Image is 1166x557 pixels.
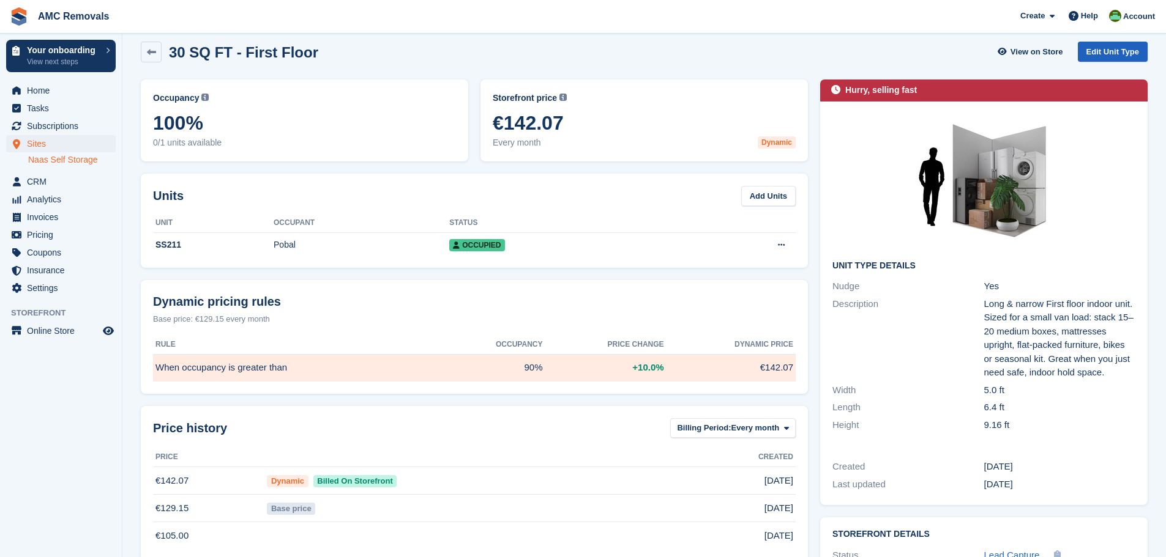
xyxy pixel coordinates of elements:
th: Rule [153,335,442,355]
div: Base price: €129.15 every month [153,313,796,325]
span: +10.0% [632,361,663,375]
a: menu [6,82,116,99]
h2: Unit Type details [832,261,1135,271]
h2: Units [153,186,184,205]
span: Base price [267,503,315,515]
div: Long & narrow First floor indoor unit. Sized for a small van load: stack 15–20 medium boxes, matt... [984,297,1135,380]
a: Add Units [741,186,796,206]
div: 9.16 ft [984,418,1135,432]
th: Unit [153,213,274,233]
a: View on Store [996,42,1068,62]
td: €142.07 [153,467,264,495]
img: Kayleigh Deegan [1109,10,1121,22]
span: Every month [731,422,780,434]
td: €129.15 [153,495,264,522]
span: €142.07 [760,361,793,375]
h2: Storefront Details [832,529,1135,539]
td: €105.00 [153,522,264,549]
a: Edit Unit Type [1078,42,1148,62]
div: Hurry, selling fast [845,84,917,97]
a: menu [6,244,116,261]
span: Price history [153,419,227,437]
div: Dynamic pricing rules [153,292,796,311]
span: Help [1081,10,1098,22]
th: Price [153,448,264,467]
span: Occupied [449,239,504,251]
h2: 30 SQ FT - First Floor [169,44,318,61]
a: Your onboarding View next steps [6,40,116,72]
a: Naas Self Storage [28,154,116,166]
th: Occupant [274,213,449,233]
span: [DATE] [764,501,793,515]
span: Home [27,82,100,99]
div: Dynamic [758,136,796,149]
span: Account [1123,10,1155,23]
a: menu [6,100,116,117]
div: Height [832,418,984,432]
span: View on Store [1011,46,1063,58]
span: Every month [493,136,796,149]
span: Billing Period: [677,422,731,434]
div: Pobal [274,238,449,251]
th: Status [449,213,686,233]
a: menu [6,279,116,297]
span: Online Store [27,322,100,339]
div: [DATE] [984,460,1135,474]
div: [DATE] [984,478,1135,492]
div: SS211 [153,238,274,251]
span: 90% [524,361,542,375]
img: 30-sqft-unit.jpg [892,114,1076,251]
span: Dynamic price [734,339,793,350]
div: 6.4 ft [984,400,1135,415]
div: Width [832,383,984,397]
span: Billed On Storefront [313,475,397,487]
span: Analytics [27,191,100,208]
div: 5.0 ft [984,383,1135,397]
span: Created [758,451,793,462]
span: Occupancy [153,92,199,105]
span: Tasks [27,100,100,117]
a: menu [6,173,116,190]
span: Pricing [27,226,100,243]
div: Created [832,460,984,474]
span: Occupancy [496,339,542,350]
span: Subscriptions [27,117,100,135]
div: Length [832,400,984,415]
div: Nudge [832,279,984,293]
span: Insurance [27,262,100,279]
span: Coupons [27,244,100,261]
span: Sites [27,135,100,152]
a: menu [6,208,116,226]
span: Settings [27,279,100,297]
div: Last updated [832,478,984,492]
a: menu [6,135,116,152]
a: menu [6,262,116,279]
span: Invoices [27,208,100,226]
div: Dynamic [267,475,308,487]
span: Price change [608,339,664,350]
span: Create [1020,10,1045,22]
td: When occupancy is greater than [153,354,442,381]
span: €142.07 [493,112,796,134]
span: 0/1 units available [153,136,456,149]
img: stora-icon-8386f47178a22dfd0bd8f6a31ec36ba5ce8667c1dd55bd0f319d3a0aa187defe.svg [10,7,28,26]
img: icon-info-grey-7440780725fd019a000dd9b08b2336e03edf1995a4989e88bcd33f0948082b44.svg [559,94,567,101]
div: Yes [984,279,1135,293]
a: menu [6,191,116,208]
span: CRM [27,173,100,190]
a: Preview store [101,323,116,338]
a: menu [6,322,116,339]
p: View next steps [27,56,100,67]
a: AMC Removals [33,6,114,26]
span: Storefront [11,307,122,319]
button: Billing Period: Every month [670,418,796,438]
img: icon-info-grey-7440780725fd019a000dd9b08b2336e03edf1995a4989e88bcd33f0948082b44.svg [201,94,209,101]
div: Description [832,297,984,380]
span: 100% [153,112,456,134]
a: menu [6,117,116,135]
span: [DATE] [764,474,793,488]
span: [DATE] [764,529,793,543]
span: Storefront price [493,92,557,105]
p: Your onboarding [27,46,100,54]
a: menu [6,226,116,243]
